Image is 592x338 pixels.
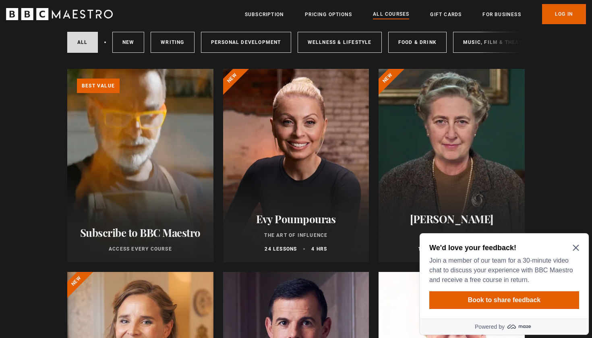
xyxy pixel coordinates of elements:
a: Powered by maze [3,89,172,105]
p: 4 hrs [311,245,327,253]
a: Music, Film & Theatre [453,32,539,53]
div: Optional study invitation [3,3,172,105]
a: Wellness & Lifestyle [298,32,382,53]
p: The Art of Influence [233,232,360,239]
a: For business [482,10,521,19]
p: Join a member of our team for a 30-minute video chat to discuss your experience with BBC Maestro ... [13,26,159,55]
a: Food & Drink [388,32,447,53]
nav: Primary [245,4,586,24]
a: All Courses [373,10,409,19]
h2: We'd love your feedback! [13,13,159,23]
button: Book to share feedback [13,61,163,79]
a: Personal Development [201,32,291,53]
svg: BBC Maestro [6,8,113,20]
a: [PERSON_NAME] Writing 11 lessons 2.5 hrs New [379,69,525,262]
a: Gift Cards [430,10,462,19]
a: Evy Poumpouras The Art of Influence 24 lessons 4 hrs New [223,69,369,262]
p: Best value [77,79,120,93]
a: Log In [542,4,586,24]
button: Close Maze Prompt [156,15,163,21]
a: Pricing Options [305,10,352,19]
a: Subscription [245,10,284,19]
h2: [PERSON_NAME] [388,213,515,225]
h2: Evy Poumpouras [233,213,360,225]
a: Writing [151,32,194,53]
a: All [67,32,98,53]
p: 24 lessons [265,245,297,253]
a: New [112,32,145,53]
p: Writing [388,232,515,239]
